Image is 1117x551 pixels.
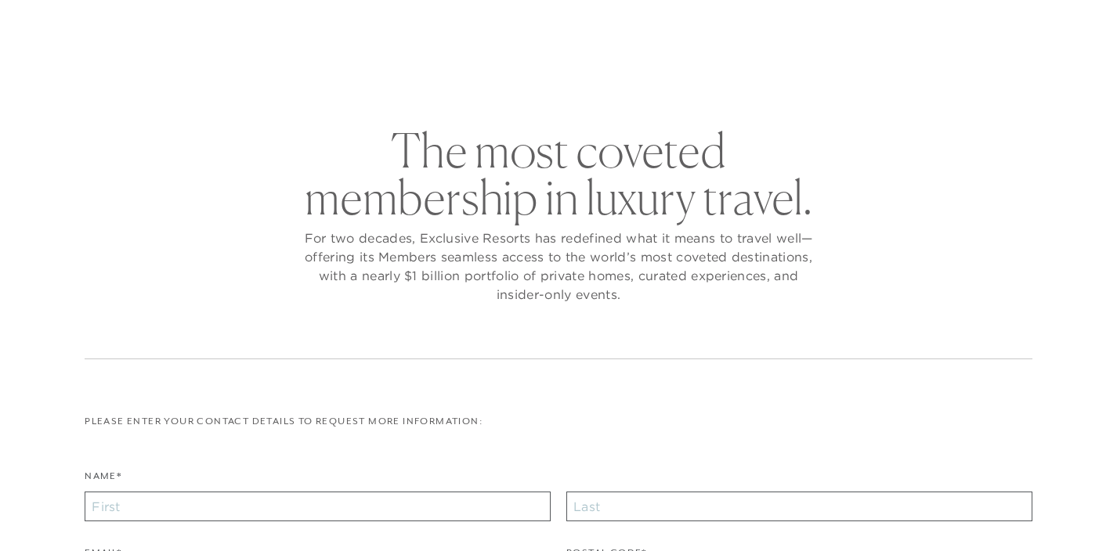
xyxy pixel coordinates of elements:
a: The Collection [378,50,498,95]
label: Name* [85,469,121,492]
a: Member Login [952,17,1029,31]
h2: The most coveted membership in luxury travel. [300,127,817,221]
input: First [85,492,551,521]
a: Membership [522,50,619,95]
p: For two decades, Exclusive Resorts has redefined what it means to travel well—offering its Member... [300,229,817,304]
a: Get Started [47,17,115,31]
a: Community [642,50,738,95]
p: Please enter your contact details to request more information: [85,414,1032,429]
input: Last [566,492,1032,521]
